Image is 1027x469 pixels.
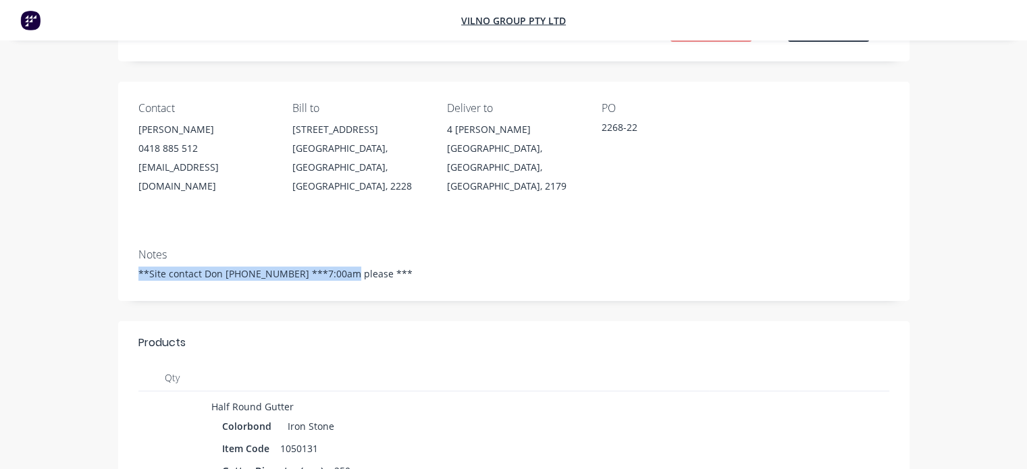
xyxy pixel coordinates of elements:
[292,139,425,196] div: [GEOGRAPHIC_DATA], [GEOGRAPHIC_DATA], [GEOGRAPHIC_DATA], 2228
[602,120,735,139] div: 2268-22
[292,120,425,139] div: [STREET_ADDRESS]
[282,416,334,436] div: Iron Stone
[138,120,271,196] div: [PERSON_NAME]0418 885 512[EMAIL_ADDRESS][DOMAIN_NAME]
[292,102,425,115] div: Bill to
[138,267,889,281] div: **Site contact Don [PHONE_NUMBER] ***7:00am please ***
[447,102,580,115] div: Deliver to
[138,139,271,158] div: 0418 885 512
[20,10,41,30] img: Factory
[447,120,580,196] div: 4 [PERSON_NAME][GEOGRAPHIC_DATA], [GEOGRAPHIC_DATA], [GEOGRAPHIC_DATA], 2179
[602,102,735,115] div: PO
[211,400,294,413] span: Half Round Gutter
[138,120,271,139] div: [PERSON_NAME]
[222,439,275,458] div: Item Code
[138,364,206,391] div: Qty
[461,14,566,27] a: Vilno Group Pty Ltd
[447,120,580,139] div: 4 [PERSON_NAME]
[275,439,323,458] div: 1050131
[222,416,277,436] div: Colorbond
[138,335,186,351] div: Products
[138,158,271,196] div: [EMAIL_ADDRESS][DOMAIN_NAME]
[447,139,580,196] div: [GEOGRAPHIC_DATA], [GEOGRAPHIC_DATA], [GEOGRAPHIC_DATA], 2179
[292,120,425,196] div: [STREET_ADDRESS][GEOGRAPHIC_DATA], [GEOGRAPHIC_DATA], [GEOGRAPHIC_DATA], 2228
[138,248,889,261] div: Notes
[138,102,271,115] div: Contact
